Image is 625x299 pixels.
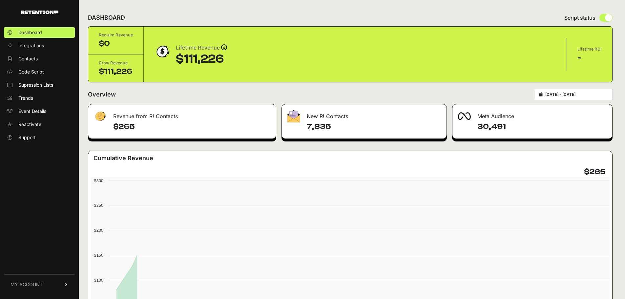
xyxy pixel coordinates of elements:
[18,108,46,115] span: Event Details
[176,53,227,66] div: $111,226
[99,32,133,38] div: Reclaim Revenue
[94,203,103,208] text: $250
[99,66,133,77] div: $111,226
[94,154,153,163] h3: Cumulative Revenue
[4,274,75,294] a: MY ACCOUNT
[18,121,41,128] span: Reactivate
[458,112,471,120] img: fa-meta-2f981b61bb99beabf952f7030308934f19ce035c18b003e963880cc3fabeebb7.png
[18,55,38,62] span: Contacts
[4,40,75,51] a: Integrations
[477,121,607,132] h4: 30,491
[94,228,103,233] text: $200
[577,46,602,53] div: Lifetime ROI
[176,43,227,53] div: Lifetime Revenue
[4,67,75,77] a: Code Script
[4,53,75,64] a: Contacts
[4,93,75,103] a: Trends
[577,53,602,63] div: -
[94,278,103,283] text: $100
[4,80,75,90] a: Supression Lists
[4,119,75,130] a: Reactivate
[99,60,133,66] div: Grow Revenue
[88,104,276,124] div: Revenue from R! Contacts
[18,29,42,36] span: Dashboard
[4,27,75,38] a: Dashboard
[452,104,612,124] div: Meta Audience
[154,43,171,60] img: dollar-coin-05c43ed7efb7bc0c12610022525b4bbbb207c7efeef5aecc26f025e68dcafac9.png
[287,110,300,122] img: fa-envelope-19ae18322b30453b285274b1b8af3d052b27d846a4fbe8435d1a52b978f639a2.png
[88,13,125,22] h2: DASHBOARD
[94,253,103,258] text: $150
[113,121,271,132] h4: $265
[564,14,595,22] span: Script status
[584,167,606,177] h4: $265
[4,132,75,143] a: Support
[99,38,133,49] div: $0
[18,82,53,88] span: Supression Lists
[18,95,33,101] span: Trends
[4,106,75,117] a: Event Details
[282,104,446,124] div: New R! Contacts
[88,90,116,99] h2: Overview
[307,121,441,132] h4: 7,835
[94,178,103,183] text: $300
[10,281,43,288] span: MY ACCOUNT
[18,134,36,141] span: Support
[21,11,58,14] img: Retention.com
[18,69,44,75] span: Code Script
[94,110,107,123] img: fa-dollar-13500eef13a19c4ab2b9ed9ad552e47b0d9fc28b02b83b90ba0e00f96d6372e9.png
[18,42,44,49] span: Integrations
